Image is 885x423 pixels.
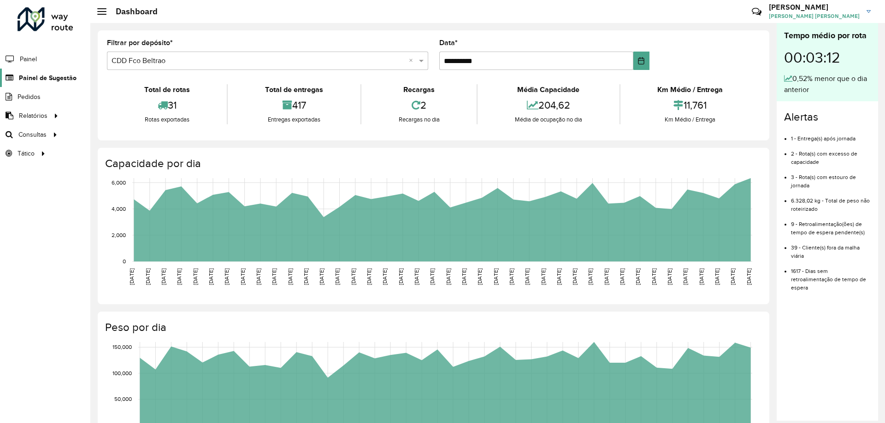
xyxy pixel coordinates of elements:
text: [DATE] [160,268,166,285]
div: 11,761 [623,95,758,115]
text: [DATE] [682,268,688,285]
text: [DATE] [603,268,609,285]
text: [DATE] [493,268,499,285]
text: [DATE] [319,268,324,285]
text: [DATE] [698,268,704,285]
text: [DATE] [334,268,340,285]
text: [DATE] [524,268,530,285]
span: Pedidos [18,92,41,102]
text: [DATE] [208,268,214,285]
div: Entregas exportadas [230,115,358,124]
div: Recargas no dia [364,115,474,124]
span: Painel de Sugestão [19,73,77,83]
text: [DATE] [572,268,578,285]
text: 6,000 [112,180,126,185]
text: [DATE] [176,268,182,285]
button: Choose Date [633,52,649,70]
text: [DATE] [667,268,673,285]
div: Rotas exportadas [109,115,224,124]
text: 0 [123,258,126,264]
div: Total de rotas [109,84,224,95]
h2: Dashboard [106,6,158,17]
text: [DATE] [303,268,309,285]
li: 3 - Rota(s) com estouro de jornada [791,166,871,190]
div: Tempo médio por rota [784,29,871,42]
a: Contato Rápido [747,2,767,22]
text: [DATE] [382,268,388,285]
div: Recargas [364,84,474,95]
span: [PERSON_NAME] [PERSON_NAME] [769,12,860,20]
text: 2,000 [112,232,126,238]
li: 1 - Entrega(s) após jornada [791,127,871,143]
li: 39 - Cliente(s) fora da malha viária [791,237,871,260]
text: 4,000 [112,206,126,212]
h3: [PERSON_NAME] [769,3,860,12]
div: 31 [109,95,224,115]
text: [DATE] [556,268,562,285]
text: 150,000 [112,344,132,350]
text: [DATE] [619,268,625,285]
text: [DATE] [540,268,546,285]
li: 2 - Rota(s) com excesso de capacidade [791,143,871,166]
text: [DATE] [445,268,451,285]
div: 0,52% menor que o dia anterior [784,73,871,95]
text: 100,000 [112,370,132,376]
div: Média de ocupação no dia [480,115,617,124]
text: [DATE] [129,268,135,285]
div: Km Médio / Entrega [623,84,758,95]
text: [DATE] [587,268,593,285]
text: [DATE] [271,268,277,285]
text: [DATE] [413,268,419,285]
text: [DATE] [145,268,151,285]
label: Data [439,37,458,48]
li: 6.328,02 kg - Total de peso não roteirizado [791,190,871,213]
span: Consultas [18,130,47,139]
li: 1617 - Dias sem retroalimentação de tempo de espera [791,260,871,292]
text: [DATE] [350,268,356,285]
div: 00:03:12 [784,42,871,73]
div: 417 [230,95,358,115]
div: Média Capacidade [480,84,617,95]
div: Total de entregas [230,84,358,95]
text: 50,000 [114,396,132,402]
li: 9 - Retroalimentação(ões) de tempo de espera pendente(s) [791,213,871,237]
text: [DATE] [366,268,372,285]
span: Tático [18,149,35,158]
span: Clear all [409,55,417,66]
h4: Peso por dia [105,321,760,334]
text: [DATE] [714,268,720,285]
div: 2 [364,95,474,115]
text: [DATE] [398,268,404,285]
text: [DATE] [255,268,261,285]
text: [DATE] [477,268,483,285]
text: [DATE] [287,268,293,285]
h4: Alertas [784,110,871,124]
text: [DATE] [461,268,467,285]
label: Filtrar por depósito [107,37,173,48]
text: [DATE] [730,268,736,285]
text: [DATE] [508,268,514,285]
h4: Capacidade por dia [105,157,760,170]
text: [DATE] [635,268,641,285]
div: 204,62 [480,95,617,115]
text: [DATE] [651,268,657,285]
span: Painel [20,54,37,64]
text: [DATE] [746,268,752,285]
text: [DATE] [224,268,230,285]
text: [DATE] [429,268,435,285]
span: Relatórios [19,111,47,121]
text: [DATE] [192,268,198,285]
text: [DATE] [240,268,246,285]
div: Km Médio / Entrega [623,115,758,124]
